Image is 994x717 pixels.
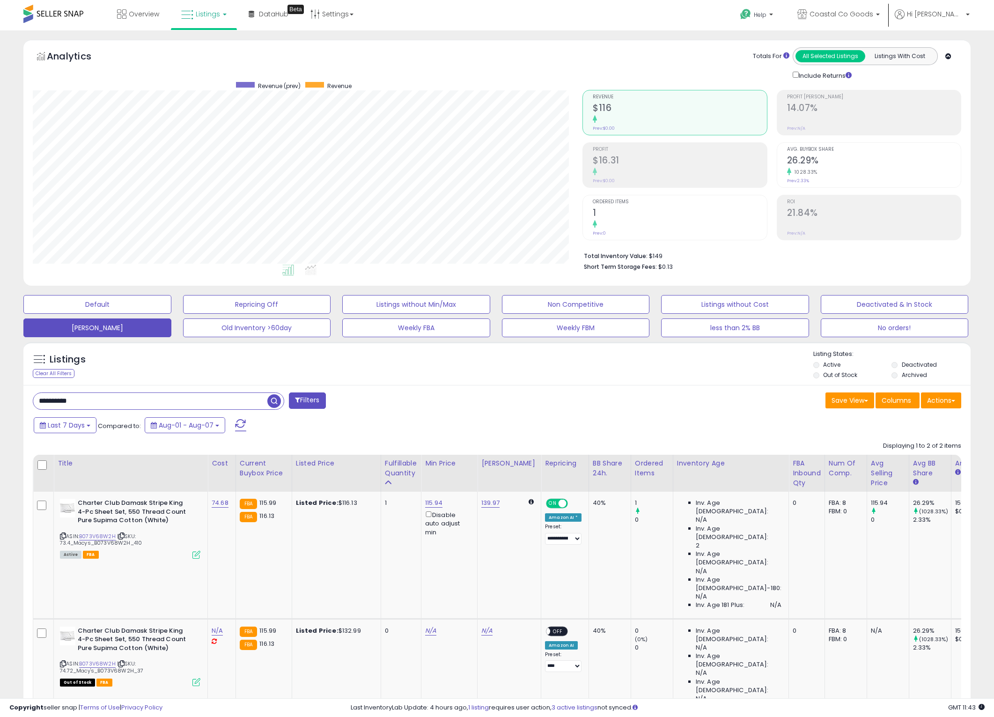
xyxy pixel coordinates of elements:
h2: 14.07% [787,103,961,115]
a: Terms of Use [80,703,120,712]
h2: $116 [593,103,766,115]
div: [PERSON_NAME] [481,458,537,468]
div: Disable auto adjust min [425,510,470,537]
span: 115.99 [259,626,276,635]
div: 26.29% [913,627,951,635]
div: ASIN: [60,627,200,686]
span: 2025-08-16 11:43 GMT [948,703,985,712]
a: 115.94 [425,498,442,508]
button: Listings without Cost [661,295,809,314]
a: 74.68 [212,498,228,508]
div: 0 [793,627,817,635]
span: FBA [83,551,99,559]
span: Columns [882,396,911,405]
div: FBA inbound Qty [793,458,821,488]
button: Save View [825,392,874,408]
span: ROI [787,200,961,205]
span: Inv. Age 181 Plus: [696,601,745,609]
small: FBA [240,499,257,509]
span: Revenue (prev) [258,82,301,90]
b: Listed Price: [296,498,339,507]
span: Inv. Age [DEMOGRAPHIC_DATA]: [696,525,781,541]
button: Repricing Off [183,295,331,314]
small: FBA [240,512,257,522]
div: Preset: [545,524,582,545]
small: (0%) [635,636,648,643]
div: Repricing [545,458,585,468]
div: Amazon AI * [545,513,582,522]
button: Weekly FBM [502,318,650,337]
span: N/A [770,601,781,609]
i: Get Help [740,8,751,20]
small: Prev: $0.00 [593,178,615,184]
button: All Selected Listings [795,50,865,62]
div: Fulfillable Quantity [385,458,417,478]
span: Compared to: [98,421,141,430]
div: 26.29% [913,499,951,507]
h2: 21.84% [787,207,961,220]
div: $132.99 [296,627,374,635]
div: 0 [871,516,909,524]
small: Prev: 0 [593,230,606,236]
div: Preset: [545,651,582,673]
div: seller snap | | [9,703,162,712]
span: Inv. Age [DEMOGRAPHIC_DATA]: [696,550,781,567]
small: Prev: N/A [787,126,805,131]
a: N/A [212,626,223,636]
small: (1028.33%) [919,636,949,643]
a: Privacy Policy [121,703,162,712]
b: Listed Price: [296,626,339,635]
div: N/A [871,627,902,635]
label: Archived [902,371,927,379]
div: Min Price [425,458,473,468]
span: N/A [696,592,707,601]
span: N/A [696,567,707,576]
div: 2.33% [913,643,951,652]
div: FBM: 0 [829,507,860,516]
p: Listing States: [813,350,971,359]
button: less than 2% BB [661,318,809,337]
b: Short Term Storage Fees: [584,263,657,271]
div: Amazon AI [545,641,578,650]
div: Title [58,458,204,468]
div: Num of Comp. [829,458,863,478]
span: Listings [196,9,220,19]
span: DataHub [259,9,288,19]
img: 31FJ1x9lL+L._SL40_.jpg [60,627,75,645]
h5: Analytics [47,50,110,65]
label: Deactivated [902,361,937,369]
span: 2 [696,541,699,550]
div: FBA: 8 [829,499,860,507]
div: 40% [593,499,624,507]
div: ASIN: [60,499,200,558]
h2: $16.31 [593,155,766,168]
span: Inv. Age [DEMOGRAPHIC_DATA]: [696,499,781,516]
span: Profit [PERSON_NAME] [787,95,961,100]
div: 2.33% [913,516,951,524]
span: Hi [PERSON_NAME] [907,9,963,19]
span: 116.13 [259,511,274,520]
h5: Listings [50,353,86,366]
a: N/A [425,626,436,636]
b: Charter Club Damask Stripe King 4-Pc Sheet Set, 550 Thread Count Pure Supima Cotton (White) [78,499,191,527]
div: Displaying 1 to 2 of 2 items [883,442,961,451]
span: Revenue [327,82,352,90]
small: FBA [240,627,257,637]
label: Active [823,361,840,369]
span: N/A [696,643,707,652]
span: Aug-01 - Aug-07 [159,421,214,430]
div: $116.13 [296,499,374,507]
div: 0 [635,516,673,524]
span: Avg. Buybox Share [787,147,961,152]
a: 139.97 [481,498,500,508]
button: Aug-01 - Aug-07 [145,417,225,433]
b: Charter Club Damask Stripe King 4-Pc Sheet Set, 550 Thread Count Pure Supima Cotton (White) [78,627,191,655]
a: B073V68W2H [79,660,116,668]
small: Prev: $0.00 [593,126,615,131]
div: 115.94 [871,499,909,507]
span: Revenue [593,95,766,100]
div: Include Returns [786,70,863,81]
span: Ordered Items [593,200,766,205]
div: FBA: 8 [829,627,860,635]
div: Ordered Items [635,458,669,478]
